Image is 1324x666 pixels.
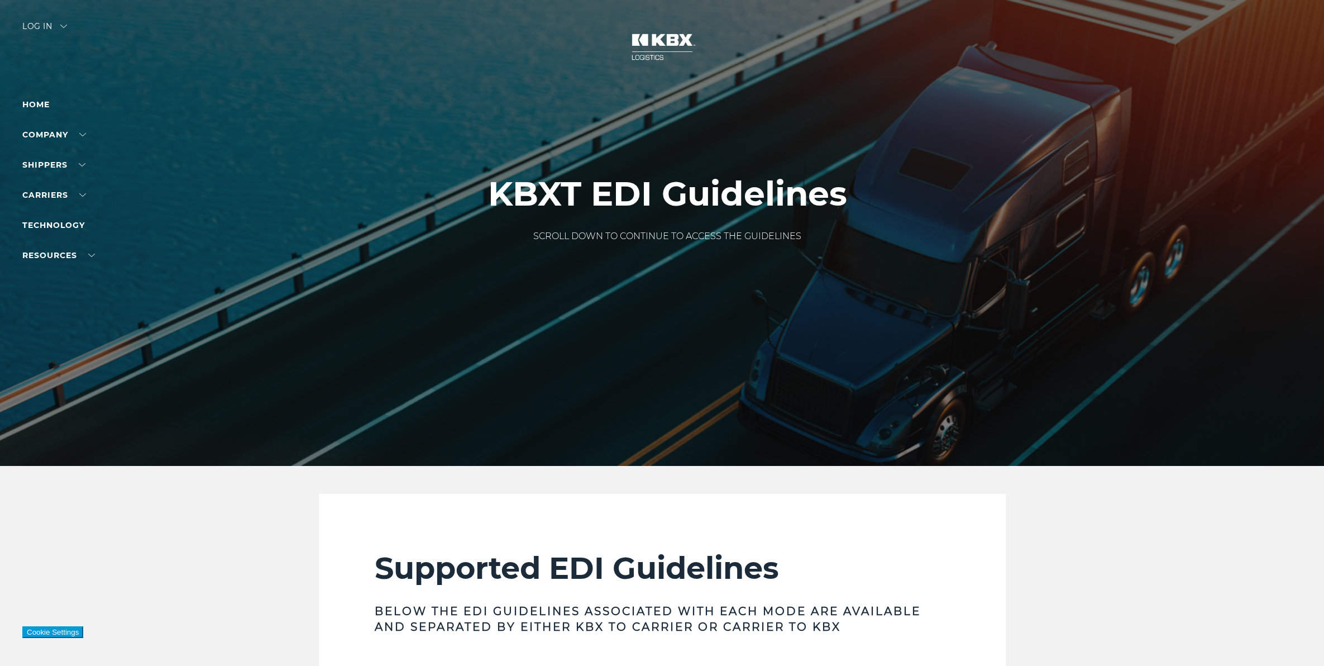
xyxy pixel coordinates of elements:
a: Home [22,99,50,110]
a: SHIPPERS [22,160,85,170]
img: kbx logo [620,22,704,72]
img: arrow [60,25,67,28]
h3: Below the EDI Guidelines associated with each mode are available and separated by either KBX to C... [375,603,950,635]
h1: KBXT EDI Guidelines [488,175,847,213]
div: Log in [22,22,67,39]
a: Technology [22,220,85,230]
a: Company [22,130,86,140]
button: Cookie Settings [22,626,83,638]
p: SCROLL DOWN TO CONTINUE TO ACCESS THE GUIDELINES [488,230,847,243]
h2: Supported EDI Guidelines [375,550,950,587]
a: Carriers [22,190,86,200]
a: RESOURCES [22,250,95,260]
